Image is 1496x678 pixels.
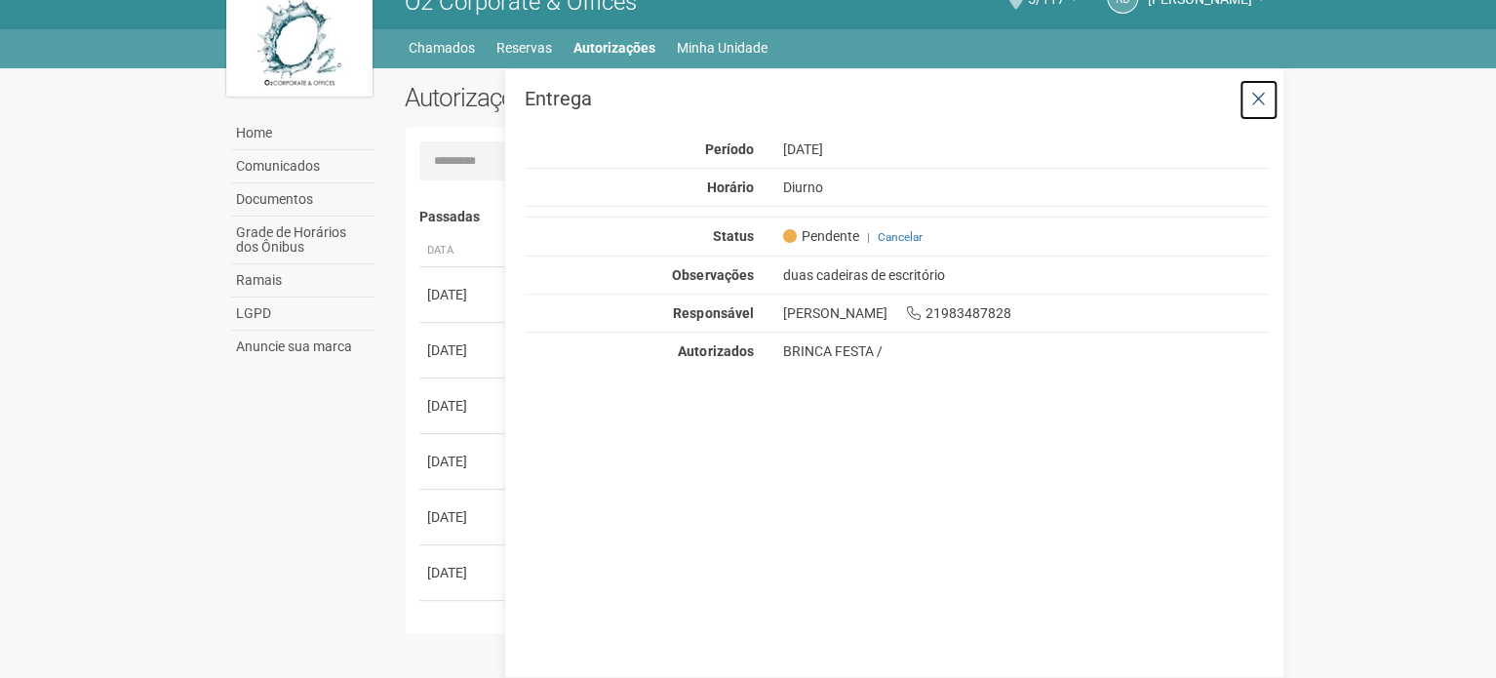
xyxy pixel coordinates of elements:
div: [DATE] [427,396,499,416]
div: [DATE] [427,285,499,304]
strong: Horário [706,179,753,195]
h4: Passadas [419,210,1255,224]
strong: Autorizados [678,343,753,359]
div: [DATE] [768,140,1283,158]
a: Chamados [409,34,475,61]
a: LGPD [231,298,375,331]
div: [DATE] [427,618,499,638]
strong: Status [712,228,753,244]
a: Cancelar [877,230,922,244]
a: Grade de Horários dos Ônibus [231,217,375,264]
h3: Entrega [525,89,1269,108]
a: Autorizações [573,34,655,61]
div: BRINCA FESTA / [782,342,1269,360]
a: Ramais [231,264,375,298]
div: [PERSON_NAME] 21983487828 [768,304,1283,322]
strong: Observações [672,267,753,283]
a: Reservas [496,34,552,61]
div: [DATE] [427,452,499,471]
th: Data [419,235,507,267]
span: Pendente [782,227,858,245]
span: | [866,230,869,244]
h2: Autorizações [405,83,822,112]
a: Minha Unidade [677,34,768,61]
strong: Responsável [673,305,753,321]
div: Diurno [768,179,1283,196]
div: duas cadeiras de escritório [768,266,1283,284]
strong: Período [704,141,753,157]
a: Home [231,117,375,150]
a: Documentos [231,183,375,217]
a: Anuncie sua marca [231,331,375,363]
div: [DATE] [427,340,499,360]
div: [DATE] [427,507,499,527]
a: Comunicados [231,150,375,183]
div: [DATE] [427,563,499,582]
